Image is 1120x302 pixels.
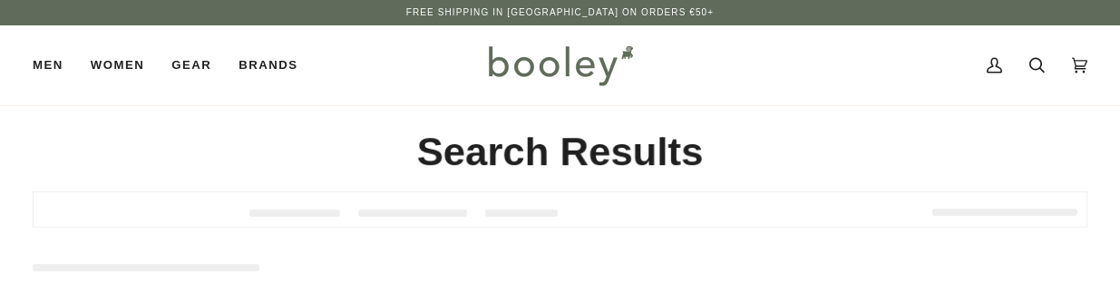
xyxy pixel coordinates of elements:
h2: Search Results [33,127,1087,177]
span: Women [91,56,144,74]
img: Booley [481,39,639,92]
p: Free Shipping in [GEOGRAPHIC_DATA] on Orders €50+ [406,5,714,20]
a: Brands [225,25,311,105]
a: Women [77,25,158,105]
span: Gear [171,56,211,74]
span: Men [33,56,63,74]
span: Brands [239,56,297,74]
a: Gear [158,25,225,105]
a: Men [33,25,77,105]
